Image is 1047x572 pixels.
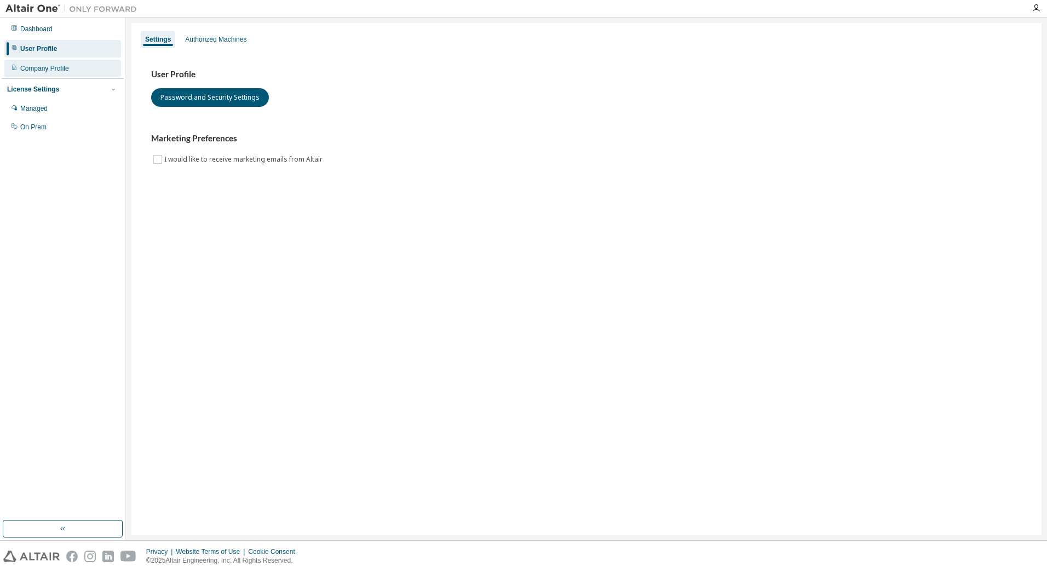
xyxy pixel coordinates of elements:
[176,547,248,556] div: Website Terms of Use
[185,35,246,44] div: Authorized Machines
[151,88,269,107] button: Password and Security Settings
[120,551,136,562] img: youtube.svg
[84,551,96,562] img: instagram.svg
[7,85,59,94] div: License Settings
[3,551,60,562] img: altair_logo.svg
[5,3,142,14] img: Altair One
[151,133,1022,144] h3: Marketing Preferences
[248,547,301,556] div: Cookie Consent
[145,35,171,44] div: Settings
[20,44,57,53] div: User Profile
[146,547,176,556] div: Privacy
[102,551,114,562] img: linkedin.svg
[20,64,69,73] div: Company Profile
[151,69,1022,80] h3: User Profile
[20,25,53,33] div: Dashboard
[164,153,325,166] label: I would like to receive marketing emails from Altair
[20,123,47,131] div: On Prem
[66,551,78,562] img: facebook.svg
[146,556,302,565] p: © 2025 Altair Engineering, Inc. All Rights Reserved.
[20,104,48,113] div: Managed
